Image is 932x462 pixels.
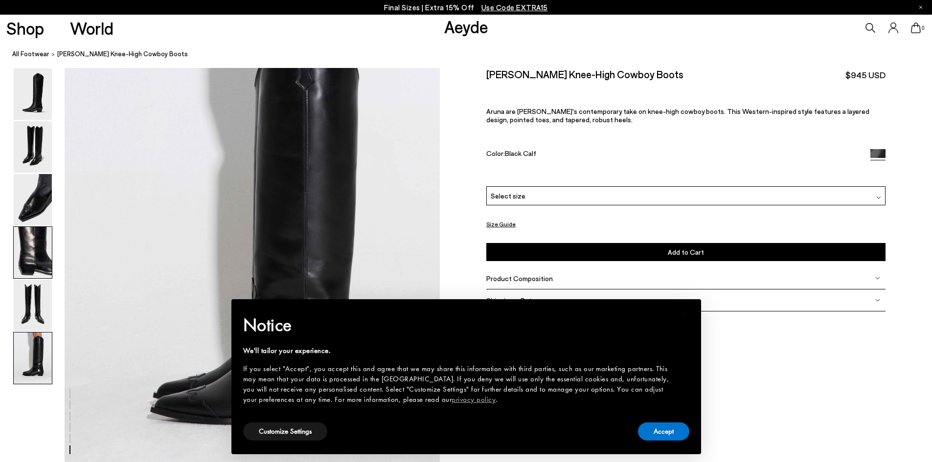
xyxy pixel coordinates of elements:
[491,191,525,201] span: Select size
[638,422,689,440] button: Accept
[243,364,674,405] div: If you select "Accept", you accept this and agree that we may share this information with third p...
[486,107,869,124] span: Aruna are [PERSON_NAME]'s contemporary take on knee-high cowboy boots. This Western-inspired styl...
[243,312,674,338] h2: Notice
[486,149,858,160] div: Color:
[486,274,553,283] span: Product Composition
[14,280,52,331] img: Aruna Leather Knee-High Cowboy Boots - Image 5
[14,227,52,278] img: Aruna Leather Knee-High Cowboy Boots - Image 4
[12,49,49,59] a: All Footwear
[921,25,926,31] span: 0
[6,20,44,37] a: Shop
[12,41,932,68] nav: breadcrumb
[14,121,52,173] img: Aruna Leather Knee-High Cowboy Boots - Image 2
[243,422,327,440] button: Customize Settings
[486,243,886,261] button: Add to Cart
[911,22,921,33] a: 0
[875,276,880,281] img: svg%3E
[682,306,688,321] span: ×
[486,218,516,230] button: Size Guide
[243,346,674,356] div: We'll tailor your experience.
[14,174,52,225] img: Aruna Leather Knee-High Cowboy Boots - Image 3
[452,395,496,404] a: privacy policy
[876,195,881,200] img: svg%3E
[14,332,52,384] img: Aruna Leather Knee-High Cowboy Boots - Image 6
[505,149,536,157] span: Black Calf
[668,248,704,256] span: Add to Cart
[845,69,886,81] span: $945 USD
[57,49,188,59] span: [PERSON_NAME] Knee-High Cowboy Boots
[875,298,880,303] img: svg%3E
[384,1,548,14] p: Final Sizes | Extra 15% Off
[674,302,697,326] button: Close this notice
[444,16,488,37] a: Aeyde
[481,3,548,12] span: Navigate to /collections/ss25-final-sizes
[70,20,114,37] a: World
[486,68,683,80] h2: [PERSON_NAME] Knee-High Cowboy Boots
[14,68,52,120] img: Aruna Leather Knee-High Cowboy Boots - Image 1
